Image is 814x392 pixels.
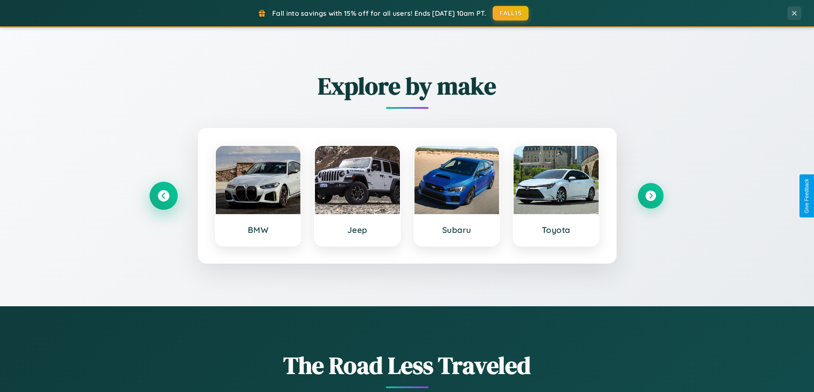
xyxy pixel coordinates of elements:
[272,9,486,17] span: Fall into savings with 15% off for all users! Ends [DATE] 10am PT.
[804,179,810,213] div: Give Feedback
[493,6,529,20] button: FALL15
[323,225,391,235] h3: Jeep
[151,70,664,102] h2: Explore by make
[224,225,292,235] h3: BMW
[423,225,491,235] h3: Subaru
[522,225,590,235] h3: Toyota
[151,349,664,382] h1: The Road Less Traveled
